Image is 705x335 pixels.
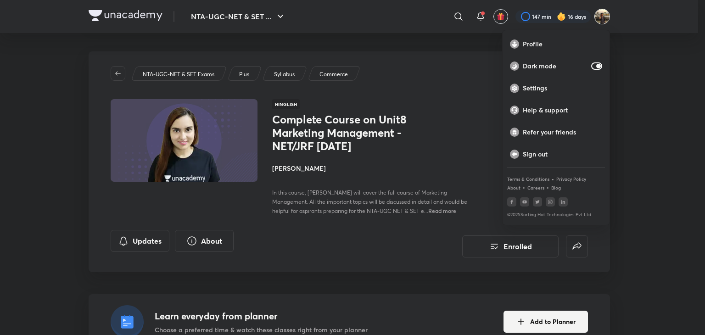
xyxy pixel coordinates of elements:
[523,84,602,92] p: Settings
[551,175,554,183] div: •
[522,183,526,191] div: •
[507,212,605,218] p: © 2025 Sorting Hat Technologies Pvt Ltd
[503,33,610,55] a: Profile
[503,121,610,143] a: Refer your friends
[556,176,586,182] a: Privacy Policy
[523,128,602,136] p: Refer your friends
[507,185,520,190] a: About
[503,99,610,121] a: Help & support
[503,77,610,99] a: Settings
[527,185,544,190] a: Careers
[523,106,602,114] p: Help & support
[523,62,587,70] p: Dark mode
[507,176,549,182] a: Terms & Conditions
[551,185,561,190] a: Blog
[523,150,602,158] p: Sign out
[523,40,602,48] p: Profile
[546,183,549,191] div: •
